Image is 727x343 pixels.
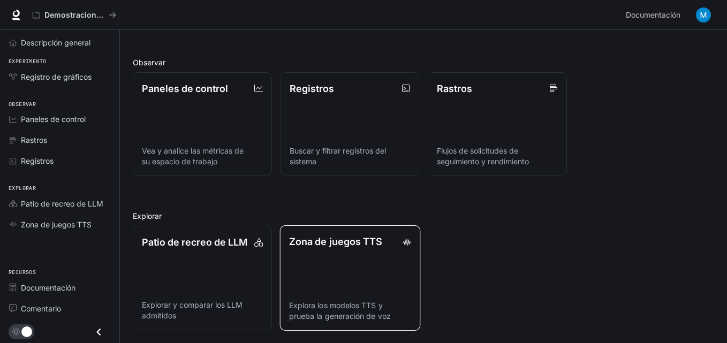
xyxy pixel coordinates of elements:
[428,72,567,177] a: RastrosFlujos de solicitudes de seguimiento y rendimiento
[133,72,272,177] a: Paneles de controlVea y analice las métricas de su espacio de trabajo
[28,4,121,26] button: Todos los espacios de trabajo
[289,300,390,320] font: Explora los modelos TTS y prueba la generación de voz
[87,321,111,343] button: Cerrar cajón
[9,58,46,65] font: Experimento
[21,199,103,208] font: Patio de recreo de LLM
[437,146,529,166] font: Flujos de solicitudes de seguimiento y rendimiento
[142,83,228,94] font: Paneles de control
[21,115,86,124] font: Paneles de control
[4,110,115,128] a: Paneles de control
[133,226,272,330] a: Patio de recreo de LLMExplorar y comparar los LLM admitidos
[9,185,36,192] font: Explorar
[289,236,382,247] font: Zona de juegos TTS
[4,299,115,318] a: Comentario
[290,146,386,166] font: Buscar y filtrar registros del sistema
[142,146,244,166] font: Vea y analice las métricas de su espacio de trabajo
[21,220,92,229] font: Zona de juegos TTS
[9,269,36,276] font: Recursos
[21,72,92,81] font: Registro de gráficos
[4,151,115,170] a: Registros
[4,194,115,213] a: Patio de recreo de LLM
[4,33,115,52] a: Descripción general
[21,283,75,292] font: Documentación
[290,83,334,94] font: Registros
[4,131,115,149] a: Rastros
[693,4,714,26] button: Avatar de usuario
[4,215,115,234] a: Zona de juegos TTS
[437,83,472,94] font: Rastros
[279,225,420,331] a: Zona de juegos TTSExplora los modelos TTS y prueba la generación de voz
[133,211,162,220] font: Explorar
[21,325,32,337] span: Alternar modo oscuro
[4,278,115,297] a: Documentación
[21,135,47,144] font: Rastros
[21,38,90,47] font: Descripción general
[21,156,54,165] font: Registros
[281,72,420,177] a: RegistrosBuscar y filtrar registros del sistema
[44,10,174,19] font: Demostraciones de IA en el mundo
[142,300,243,320] font: Explorar y comparar los LLM admitidos
[622,4,688,26] a: Documentación
[4,67,115,86] a: Registro de gráficos
[142,237,247,248] font: Patio de recreo de LLM
[21,304,61,313] font: Comentario
[696,7,711,22] img: Avatar de usuario
[133,58,165,67] font: Observar
[626,10,680,19] font: Documentación
[9,101,36,108] font: Observar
